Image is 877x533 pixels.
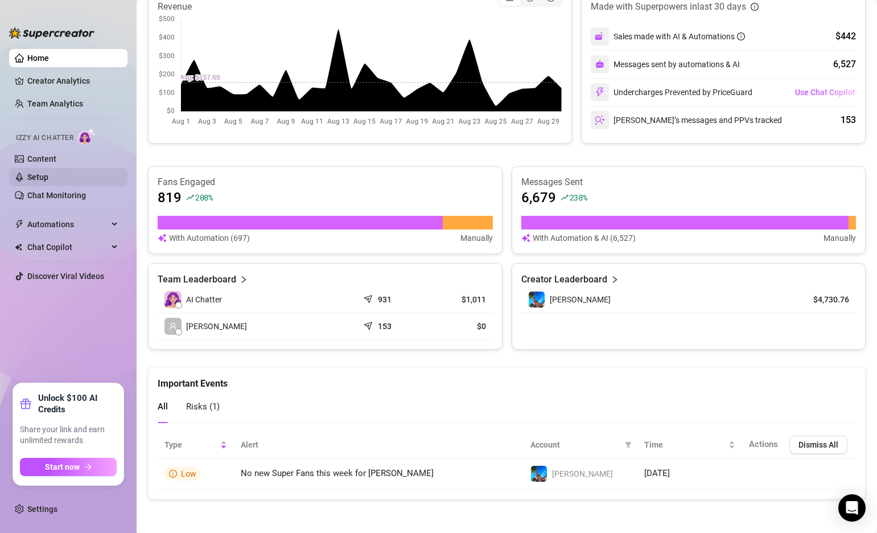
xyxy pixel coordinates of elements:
span: 208 % [195,192,213,203]
button: Dismiss All [789,436,847,454]
img: logo-BBDzfeDw.svg [9,27,94,39]
div: Important Events [158,367,856,391]
article: Fans Engaged [158,176,493,188]
a: Team Analytics [27,99,83,108]
img: Chat Copilot [15,243,22,251]
img: Ryan [529,292,545,307]
span: rise [561,194,569,202]
div: Open Intercom Messenger [838,494,866,522]
span: [PERSON_NAME] [552,469,613,478]
article: Manually [460,232,493,244]
article: 931 [378,294,392,305]
button: Use Chat Copilot [794,83,856,101]
span: Dismiss All [798,440,838,449]
span: Izzy AI Chatter [16,133,73,143]
span: Start now [45,462,80,471]
a: Creator Analytics [27,72,118,90]
div: Sales made with AI & Automations [614,30,745,43]
span: Share your link and earn unlimited rewards [20,424,117,446]
span: filter [625,441,632,448]
article: Team Leaderboard [158,273,236,286]
article: $4,730.76 [797,294,849,305]
span: send [364,319,375,330]
img: izzy-ai-chatter-avatar-DDCN_rTZ.svg [164,291,182,308]
span: All [158,401,168,412]
span: Type [164,438,218,451]
span: [PERSON_NAME] [186,320,247,333]
span: Actions [749,439,778,449]
span: Time [644,438,726,451]
article: Messages Sent [521,176,857,188]
img: svg%3e [521,232,530,244]
span: [PERSON_NAME] [550,295,611,304]
article: 6,679 [521,188,556,207]
article: With Automation (697) [169,232,250,244]
article: 153 [378,321,392,332]
span: Use Chat Copilot [795,88,855,97]
img: svg%3e [595,31,605,42]
span: Account [530,438,620,451]
span: Automations [27,215,108,233]
a: Setup [27,173,48,182]
a: Discover Viral Videos [27,272,104,281]
img: AI Chatter [78,128,96,145]
a: Content [27,154,56,163]
span: arrow-right [84,463,92,471]
span: send [364,292,375,304]
th: Alert [234,431,523,459]
div: [PERSON_NAME]’s messages and PPVs tracked [591,111,782,129]
span: rise [186,194,194,202]
span: thunderbolt [15,220,24,229]
img: svg%3e [595,87,605,97]
div: $442 [835,30,856,43]
span: filter [623,436,634,453]
article: Manually [824,232,856,244]
span: user [169,322,177,330]
button: Start nowarrow-right [20,458,117,476]
span: info-circle [737,32,745,40]
span: 238 % [570,192,587,203]
strong: Unlock $100 AI Credits [38,392,117,415]
article: Creator Leaderboard [521,273,607,286]
a: Home [27,54,49,63]
span: gift [20,398,31,409]
span: right [611,273,619,286]
div: Undercharges Prevented by PriceGuard [591,83,752,101]
th: Type [158,431,234,459]
div: 153 [841,113,856,127]
article: 819 [158,188,182,207]
img: svg%3e [158,232,167,244]
span: right [240,273,248,286]
div: 6,527 [833,58,856,71]
span: info-circle [169,470,177,478]
img: svg%3e [595,60,604,69]
a: Settings [27,505,57,514]
div: Messages sent by automations & AI [591,55,740,73]
article: With Automation & AI (6,527) [533,232,636,244]
th: Time [637,431,742,459]
span: info-circle [751,3,759,11]
article: $0 [433,321,486,332]
img: Ryan [531,466,547,482]
span: AI Chatter [186,293,222,306]
span: Risks ( 1 ) [186,401,220,412]
span: [DATE] [644,468,670,478]
img: svg%3e [595,115,605,125]
span: No new Super Fans this week for [PERSON_NAME] [241,468,434,478]
a: Chat Monitoring [27,191,86,200]
span: Low [181,469,196,478]
article: $1,011 [433,294,486,305]
span: Chat Copilot [27,238,108,256]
